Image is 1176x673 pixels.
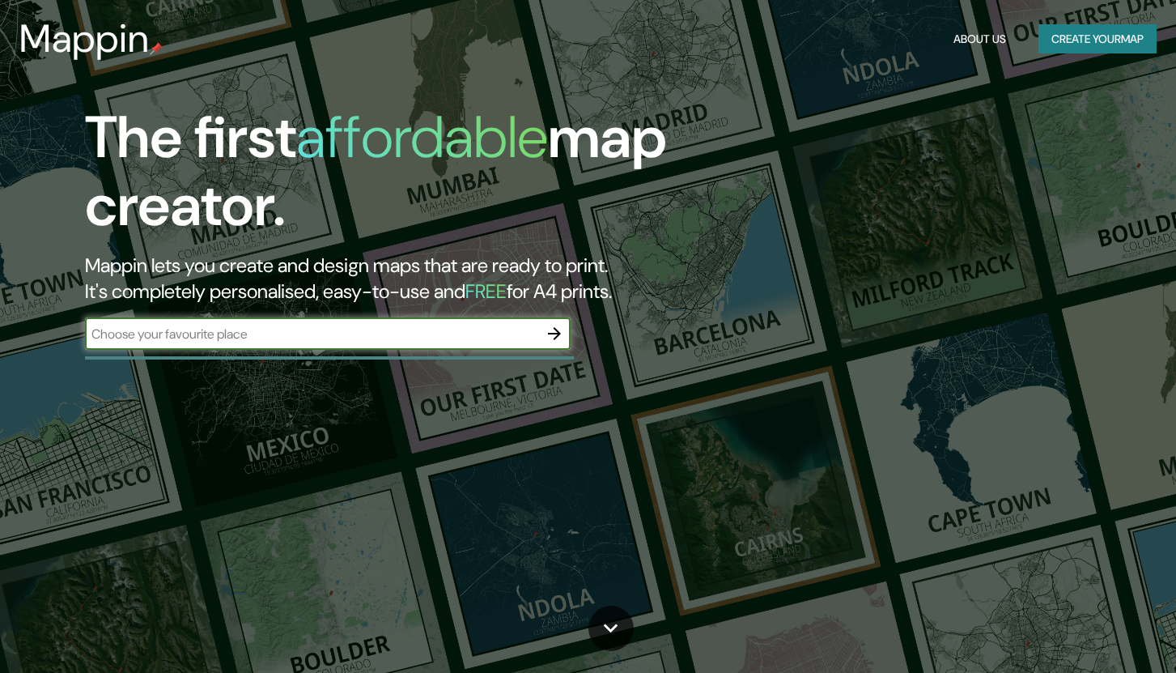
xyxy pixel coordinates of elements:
h5: FREE [465,279,507,304]
img: mappin-pin [150,42,163,55]
button: Create yourmap [1038,24,1157,54]
h1: affordable [296,100,548,175]
button: About Us [947,24,1013,54]
h2: Mappin lets you create and design maps that are ready to print. It's completely personalised, eas... [85,253,673,305]
input: Choose your favourite place [85,325,538,343]
h3: Mappin [19,16,150,62]
h1: The first map creator. [85,104,673,253]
